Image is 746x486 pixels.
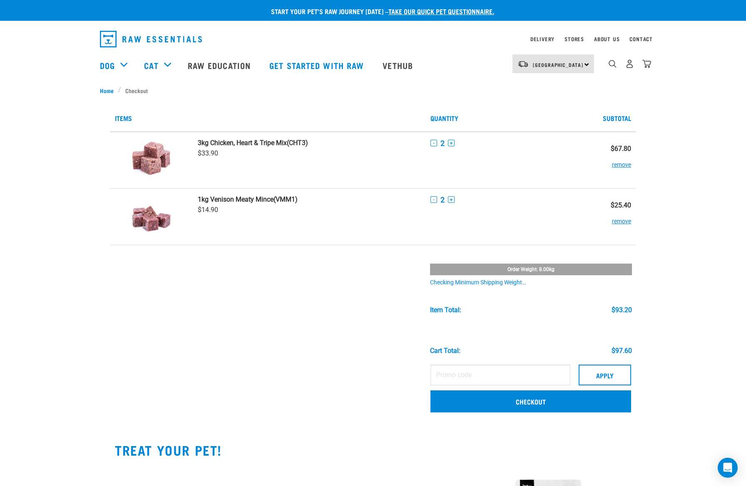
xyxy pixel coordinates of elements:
[100,86,646,95] nav: breadcrumbs
[642,59,651,68] img: home-icon@2x.png
[430,279,632,286] div: Checking minimum shipping weight…
[100,86,118,95] a: Home
[261,49,374,82] a: Get started with Raw
[430,365,570,385] input: Promo code
[612,209,631,225] button: remove
[625,59,634,68] img: user.png
[430,347,460,355] div: Cart total:
[584,105,636,132] th: Subtotal
[430,140,437,146] button: -
[609,60,617,68] img: home-icon-1@2x.png
[198,149,218,157] span: $33.90
[388,9,494,13] a: take our quick pet questionnaire.
[579,365,631,385] button: Apply
[430,390,631,412] a: Checkout
[100,59,115,72] a: Dog
[430,264,632,275] div: Order weight: 8.00kg
[612,153,631,169] button: remove
[430,306,461,314] div: Item Total:
[425,105,583,132] th: Quantity
[612,306,632,314] div: $93.20
[130,139,173,182] img: Chicken, Heart & Tripe Mix
[130,195,173,238] img: Venison Meaty Mince
[144,59,158,72] a: Cat
[100,31,202,47] img: Raw Essentials Logo
[198,206,218,214] span: $14.90
[530,37,555,40] a: Delivery
[93,27,653,51] nav: dropdown navigation
[584,132,636,189] td: $67.80
[430,196,437,203] button: -
[594,37,619,40] a: About Us
[198,195,274,203] strong: 1kg Venison Meaty Mince
[448,140,455,146] button: +
[718,458,738,478] div: Open Intercom Messenger
[198,195,420,203] a: 1kg Venison Meaty Mince(VMM1)
[612,347,632,355] div: $97.60
[198,139,420,147] a: 3kg Chicken, Heart & Tripe Mix(CHT3)
[517,60,529,68] img: van-moving.png
[533,63,583,66] span: [GEOGRAPHIC_DATA]
[564,37,584,40] a: Stores
[374,49,423,82] a: Vethub
[440,139,445,148] span: 2
[440,195,445,204] span: 2
[115,442,631,457] h2: TREAT YOUR PET!
[584,188,636,245] td: $25.40
[110,105,425,132] th: Items
[179,49,261,82] a: Raw Education
[198,139,287,147] strong: 3kg Chicken, Heart & Tripe Mix
[448,196,455,203] button: +
[629,37,653,40] a: Contact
